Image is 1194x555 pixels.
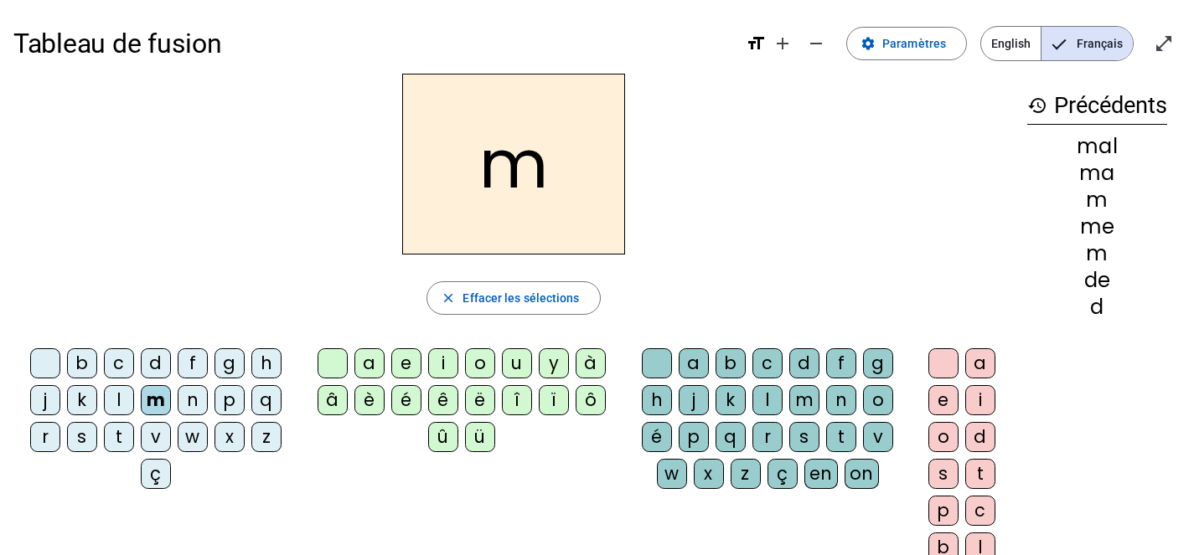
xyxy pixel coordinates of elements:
[845,459,879,489] div: on
[67,422,97,452] div: s
[215,385,245,415] div: p
[980,26,1134,61] mat-button-toggle-group: Language selection
[965,459,995,489] div: t
[642,385,672,415] div: h
[402,74,625,254] h2: m
[426,281,600,315] button: Effacer les sélections
[768,459,798,489] div: ç
[141,348,171,378] div: d
[1027,163,1167,183] div: ma
[928,422,959,452] div: o
[861,36,876,51] mat-icon: settings
[463,288,579,308] span: Effacer les sélections
[318,385,348,415] div: â
[863,385,893,415] div: o
[679,422,709,452] div: p
[1027,136,1167,157] div: mal
[428,385,458,415] div: ê
[752,385,783,415] div: l
[928,496,959,526] div: p
[789,348,819,378] div: d
[30,385,60,415] div: j
[354,348,385,378] div: a
[766,27,799,60] button: Augmenter la taille de la police
[752,348,783,378] div: c
[251,422,282,452] div: z
[642,422,672,452] div: é
[746,33,766,54] mat-icon: format_size
[863,348,893,378] div: g
[826,422,856,452] div: t
[251,385,282,415] div: q
[1042,27,1133,60] span: Français
[215,422,245,452] div: x
[716,348,746,378] div: b
[465,348,495,378] div: o
[502,385,532,415] div: î
[391,348,421,378] div: e
[731,459,761,489] div: z
[752,422,783,452] div: r
[1027,87,1167,125] h3: Précédents
[806,33,826,54] mat-icon: remove
[441,290,456,306] mat-icon: close
[502,348,532,378] div: u
[657,459,687,489] div: w
[694,459,724,489] div: x
[846,27,967,60] button: Paramètres
[67,385,97,415] div: k
[882,33,946,54] span: Paramètres
[178,348,208,378] div: f
[104,348,134,378] div: c
[67,348,97,378] div: b
[251,348,282,378] div: h
[1147,27,1181,60] button: Entrer en plein écran
[428,422,458,452] div: û
[716,422,746,452] div: q
[428,348,458,378] div: i
[965,422,995,452] div: d
[773,33,793,54] mat-icon: add
[679,348,709,378] div: a
[1027,270,1167,290] div: de
[1027,297,1167,317] div: d
[1027,217,1167,237] div: me
[789,422,819,452] div: s
[1027,244,1167,264] div: m
[30,422,60,452] div: r
[716,385,746,415] div: k
[965,385,995,415] div: i
[104,385,134,415] div: l
[178,422,208,452] div: w
[928,459,959,489] div: s
[981,27,1041,60] span: English
[13,17,732,70] h1: Tableau de fusion
[215,348,245,378] div: g
[104,422,134,452] div: t
[141,459,171,489] div: ç
[141,422,171,452] div: v
[141,385,171,415] div: m
[1154,33,1174,54] mat-icon: open_in_full
[826,385,856,415] div: n
[1027,190,1167,210] div: m
[465,385,495,415] div: ë
[354,385,385,415] div: è
[965,348,995,378] div: a
[965,496,995,526] div: c
[1027,95,1047,116] mat-icon: history
[576,348,606,378] div: à
[928,385,959,415] div: e
[539,385,569,415] div: ï
[679,385,709,415] div: j
[804,459,838,489] div: en
[826,348,856,378] div: f
[789,385,819,415] div: m
[799,27,833,60] button: Diminuer la taille de la police
[178,385,208,415] div: n
[863,422,893,452] div: v
[391,385,421,415] div: é
[539,348,569,378] div: y
[576,385,606,415] div: ô
[465,422,495,452] div: ü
